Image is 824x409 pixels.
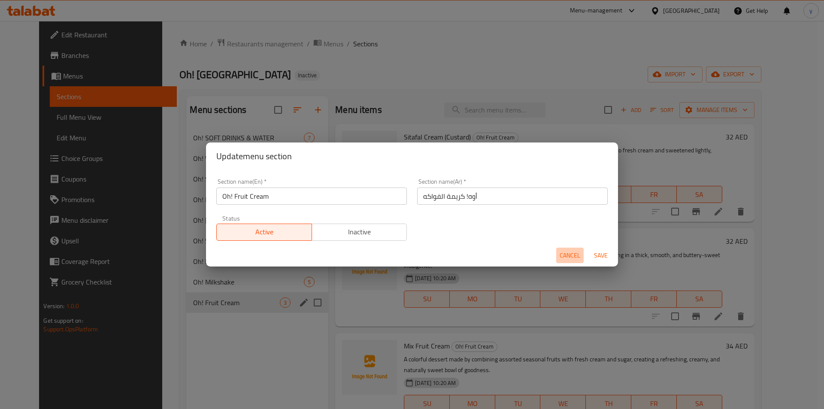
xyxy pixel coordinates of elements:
[312,224,407,241] button: Inactive
[556,248,584,264] button: Cancel
[315,226,404,238] span: Inactive
[587,248,615,264] button: Save
[216,224,312,241] button: Active
[591,250,611,261] span: Save
[560,250,580,261] span: Cancel
[216,188,407,205] input: Please enter section name(en)
[220,226,309,238] span: Active
[417,188,608,205] input: Please enter section name(ar)
[216,149,608,163] h2: Update menu section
